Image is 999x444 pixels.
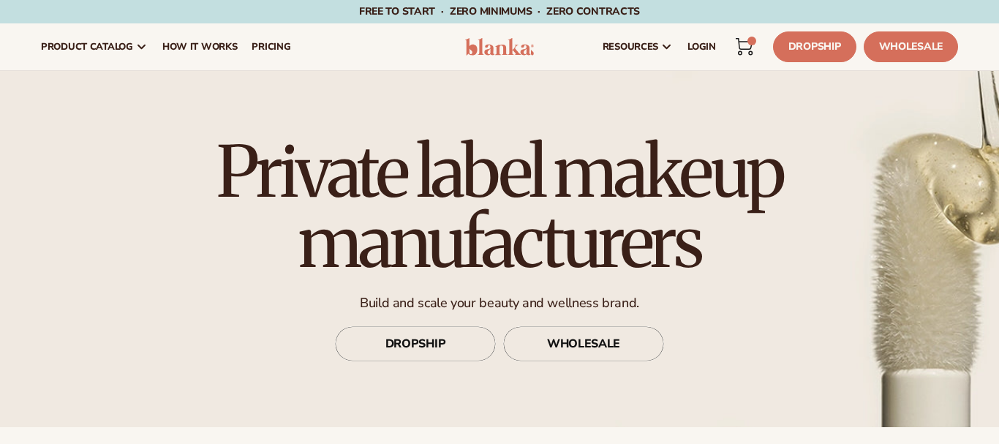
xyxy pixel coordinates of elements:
[155,23,245,70] a: How It Works
[335,326,496,361] a: DROPSHIP
[680,23,723,70] a: LOGIN
[864,31,958,62] a: Wholesale
[359,4,640,18] span: Free to start · ZERO minimums · ZERO contracts
[595,23,680,70] a: resources
[465,38,534,56] img: logo
[34,23,155,70] a: product catalog
[174,137,825,277] h1: Private label makeup manufacturers
[174,295,825,312] p: Build and scale your beauty and wellness brand.
[687,41,716,53] span: LOGIN
[41,41,133,53] span: product catalog
[773,31,856,62] a: Dropship
[252,41,290,53] span: pricing
[162,41,238,53] span: How It Works
[751,37,752,45] span: 1
[503,326,664,361] a: WHOLESALE
[244,23,298,70] a: pricing
[603,41,658,53] span: resources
